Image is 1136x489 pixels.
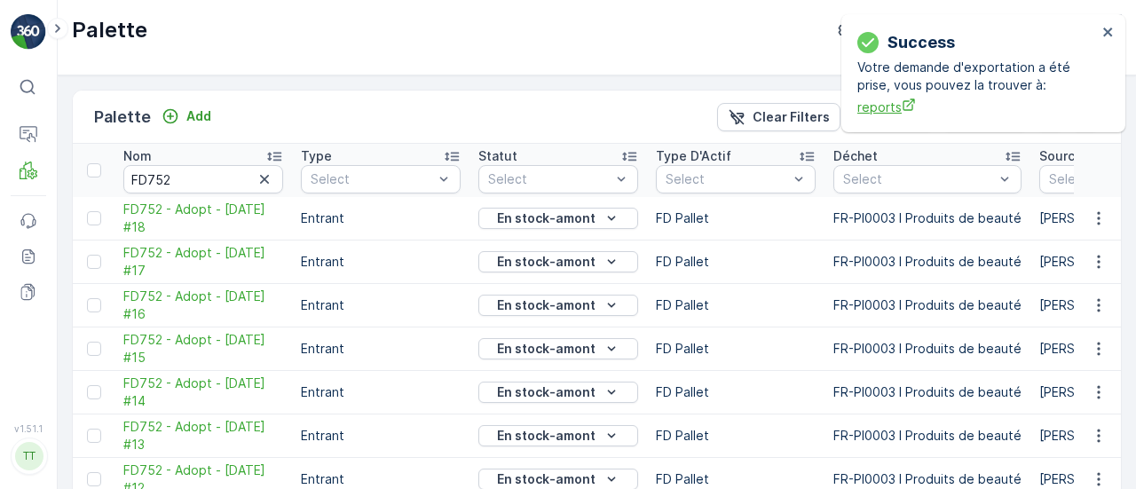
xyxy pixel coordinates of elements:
p: En stock-amont [497,253,596,271]
p: En stock-amont [497,470,596,488]
a: FD752 - Adopt - 26.09.2025 #18 [123,201,283,236]
a: reports [857,98,1097,116]
div: Toggle Row Selected [87,472,101,486]
p: FR-PI0003 I Produits de beauté [833,296,1022,314]
p: FR-PI0003 I Produits de beauté [833,253,1022,271]
p: Success [887,30,955,55]
p: Palette [94,105,151,130]
p: Clear Filters [753,108,830,126]
img: logo [11,14,46,50]
p: Statut [478,147,517,165]
p: Type [301,147,332,165]
div: Toggle Row Selected [87,385,101,399]
p: FR-PI0003 I Produits de beauté [833,209,1022,227]
p: FR-PI0003 I Produits de beauté [833,427,1022,445]
button: Clear Filters [717,103,840,131]
p: En stock-amont [497,296,596,314]
p: Entrant [301,427,461,445]
button: En stock-amont [478,208,638,229]
span: FD752 - Adopt - [DATE] #13 [123,418,283,454]
p: FD Pallet [656,296,816,314]
span: FD752 - Adopt - [DATE] #14 [123,375,283,410]
span: FD752 - Adopt - [DATE] #17 [123,244,283,280]
span: FD752 - Adopt - [DATE] #18 [123,201,283,236]
p: Entrant [301,340,461,358]
button: Add [154,106,218,127]
p: FD Pallet [656,427,816,445]
p: FD Pallet [656,470,816,488]
p: En stock-amont [497,427,596,445]
div: Toggle Row Selected [87,298,101,312]
p: En stock-amont [497,209,596,227]
div: Toggle Row Selected [87,255,101,269]
p: Votre demande d'exportation a été prise, vous pouvez la trouver à: [857,59,1097,94]
p: En stock-amont [497,383,596,401]
p: Select [666,170,788,188]
p: Select [843,170,994,188]
a: FD752 - Adopt - 26.09.2025 #15 [123,331,283,367]
div: TT [15,442,43,470]
a: FD752 - Adopt - 26.09.2025 #13 [123,418,283,454]
p: FR-PI0003 I Produits de beauté [833,340,1022,358]
a: FD752 - Adopt - 26.09.2025 #16 [123,288,283,323]
p: Palette [72,16,147,44]
p: FR-PI0003 I Produits de beauté [833,470,1022,488]
p: FD Pallet [656,340,816,358]
a: FD752 - Adopt - 26.09.2025 #14 [123,375,283,410]
p: Type D'Actif [656,147,731,165]
p: Select [488,170,611,188]
span: FD752 - Adopt - [DATE] #16 [123,288,283,323]
p: Entrant [301,383,461,401]
button: En stock-amont [478,251,638,272]
p: FD Pallet [656,253,816,271]
p: Add [186,107,211,125]
input: Search [123,165,283,193]
span: v 1.51.1 [11,423,46,434]
button: En stock-amont [478,338,638,359]
p: FD Pallet [656,209,816,227]
a: FD752 - Adopt - 26.09.2025 #17 [123,244,283,280]
button: En stock-amont [478,425,638,446]
div: Toggle Row Selected [87,429,101,443]
button: En stock-amont [478,382,638,403]
button: TT [11,438,46,475]
p: Déchet [833,147,878,165]
button: close [1102,25,1115,42]
p: Select [311,170,433,188]
p: Nom [123,147,152,165]
p: Entrant [301,470,461,488]
p: Entrant [301,209,461,227]
p: Entrant [301,296,461,314]
div: Toggle Row Selected [87,211,101,225]
p: FR-PI0003 I Produits de beauté [833,383,1022,401]
div: Toggle Row Selected [87,342,101,356]
span: FD752 - Adopt - [DATE] #15 [123,331,283,367]
p: Entrant [301,253,461,271]
p: En stock-amont [497,340,596,358]
button: En stock-amont [478,295,638,316]
p: FD Pallet [656,383,816,401]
